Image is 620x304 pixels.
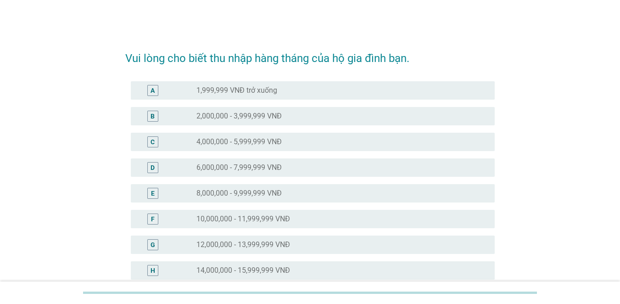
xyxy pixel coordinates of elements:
[196,86,277,95] label: 1,999,999 VNĐ trở xuống
[151,188,155,198] div: E
[151,111,155,121] div: B
[151,163,155,172] div: D
[125,41,495,67] h2: Vui lòng cho biết thu nhập hàng tháng của hộ gia đình bạn.
[196,163,282,172] label: 6,000,000 - 7,999,999 VNĐ
[196,214,290,224] label: 10,000,000 - 11,999,999 VNĐ
[151,240,155,249] div: G
[151,85,155,95] div: A
[196,137,282,146] label: 4,000,000 - 5,999,999 VNĐ
[151,137,155,146] div: C
[196,112,282,121] label: 2,000,000 - 3,999,999 VNĐ
[196,240,290,249] label: 12,000,000 - 13,999,999 VNĐ
[151,265,155,275] div: H
[151,214,155,224] div: F
[196,266,290,275] label: 14,000,000 - 15,999,999 VNĐ
[196,189,282,198] label: 8,000,000 - 9,999,999 VNĐ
